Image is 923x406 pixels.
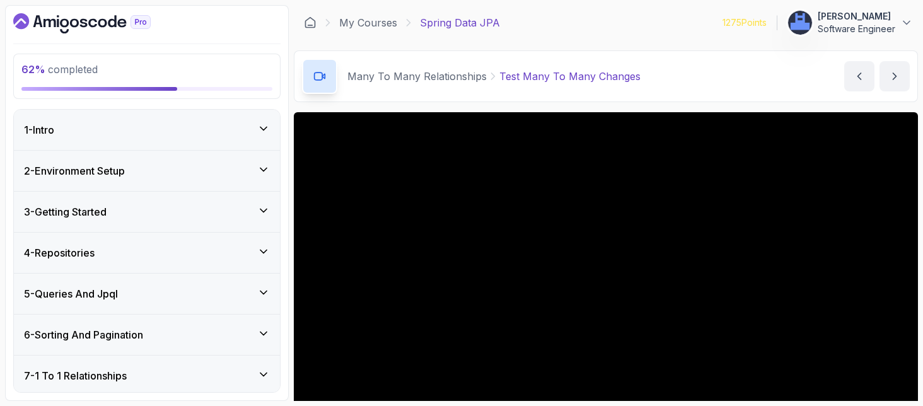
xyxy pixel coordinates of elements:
[13,13,180,33] a: Dashboard
[14,233,280,273] button: 4-Repositories
[24,327,143,342] h3: 6 - Sorting And Pagination
[24,122,54,137] h3: 1 - Intro
[304,16,316,29] a: Dashboard
[499,69,641,84] p: Test Many To Many Changes
[723,16,767,29] p: 1275 Points
[14,110,280,150] button: 1-Intro
[787,10,913,35] button: user profile image[PERSON_NAME]Software Engineer
[14,192,280,232] button: 3-Getting Started
[14,274,280,314] button: 5-Queries And Jpql
[24,245,95,260] h3: 4 - Repositories
[14,151,280,191] button: 2-Environment Setup
[844,61,874,91] button: previous content
[24,368,127,383] h3: 7 - 1 To 1 Relationships
[21,63,45,76] span: 62 %
[24,204,107,219] h3: 3 - Getting Started
[879,61,910,91] button: next content
[788,11,812,35] img: user profile image
[339,15,397,30] a: My Courses
[347,69,487,84] p: Many To Many Relationships
[420,15,500,30] p: Spring Data JPA
[21,63,98,76] span: completed
[24,286,118,301] h3: 5 - Queries And Jpql
[818,23,895,35] p: Software Engineer
[14,315,280,355] button: 6-Sorting And Pagination
[14,356,280,396] button: 7-1 To 1 Relationships
[24,163,125,178] h3: 2 - Environment Setup
[818,10,895,23] p: [PERSON_NAME]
